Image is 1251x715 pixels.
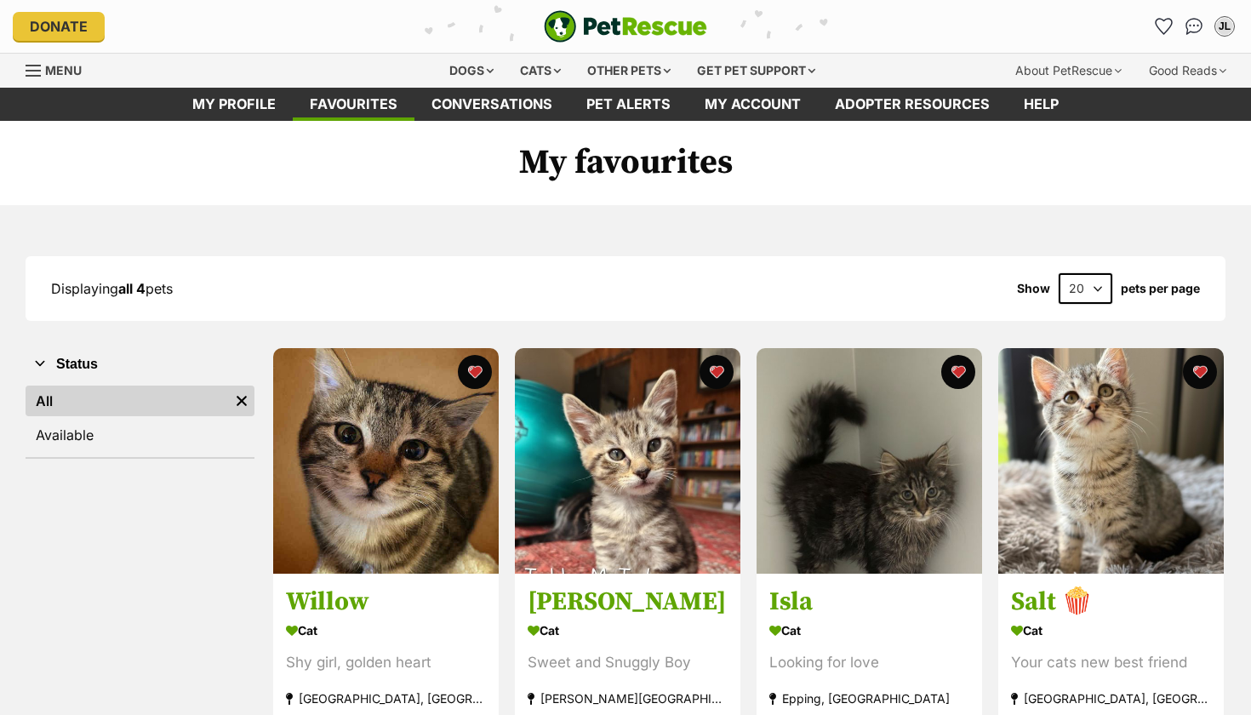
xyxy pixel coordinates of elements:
span: Menu [45,63,82,77]
span: Displaying pets [51,280,173,297]
h3: [PERSON_NAME] [528,586,728,619]
button: favourite [1183,355,1217,389]
a: Donate [13,12,105,41]
div: Epping, [GEOGRAPHIC_DATA] [769,688,969,711]
button: favourite [458,355,492,389]
div: Good Reads [1137,54,1238,88]
h3: Salt 🍿 [1011,586,1211,619]
div: Cat [528,619,728,643]
img: chat-41dd97257d64d25036548639549fe6c8038ab92f7586957e7f3b1b290dea8141.svg [1185,18,1203,35]
a: Help [1007,88,1076,121]
div: Cat [1011,619,1211,643]
div: Other pets [575,54,683,88]
a: Conversations [1180,13,1208,40]
img: Willow [273,348,499,574]
div: Shy girl, golden heart [286,652,486,675]
a: Favourites [1150,13,1177,40]
div: Dogs [437,54,506,88]
div: Your cats new best friend [1011,652,1211,675]
a: Adopter resources [818,88,1007,121]
a: Available [26,420,254,450]
a: conversations [414,88,569,121]
button: Status [26,353,254,375]
img: Tabby McTat [515,348,740,574]
a: Pet alerts [569,88,688,121]
a: Favourites [293,88,414,121]
a: All [26,386,229,416]
img: Salt 🍿 [998,348,1224,574]
label: pets per page [1121,282,1200,295]
h3: Willow [286,586,486,619]
div: Cat [286,619,486,643]
div: Cats [508,54,573,88]
span: Show [1017,282,1050,295]
strong: all 4 [118,280,146,297]
div: [PERSON_NAME][GEOGRAPHIC_DATA] [528,688,728,711]
div: Looking for love [769,652,969,675]
div: Get pet support [685,54,827,88]
a: Remove filter [229,386,254,416]
img: Isla [757,348,982,574]
a: Menu [26,54,94,84]
div: [GEOGRAPHIC_DATA], [GEOGRAPHIC_DATA] [1011,688,1211,711]
ul: Account quick links [1150,13,1238,40]
div: JL [1216,18,1233,35]
div: Status [26,382,254,457]
div: Cat [769,619,969,643]
button: favourite [941,355,975,389]
img: logo-e224e6f780fb5917bec1dbf3a21bbac754714ae5b6737aabdf751b685950b380.svg [544,10,707,43]
a: My account [688,88,818,121]
div: [GEOGRAPHIC_DATA], [GEOGRAPHIC_DATA] [286,688,486,711]
div: Sweet and Snuggly Boy [528,652,728,675]
a: My profile [175,88,293,121]
button: My account [1211,13,1238,40]
button: favourite [700,355,734,389]
a: PetRescue [544,10,707,43]
div: About PetRescue [1003,54,1134,88]
h3: Isla [769,586,969,619]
